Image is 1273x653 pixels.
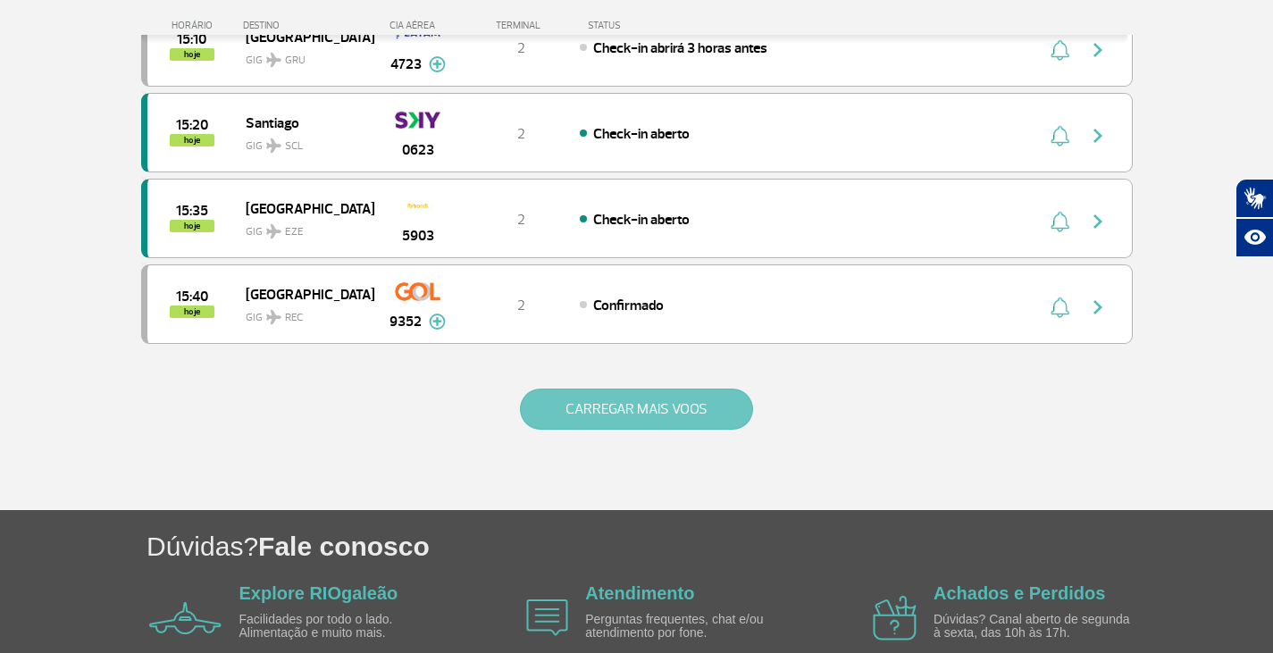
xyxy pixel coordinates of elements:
[593,125,690,143] span: Check-in aberto
[390,54,422,75] span: 4723
[517,39,525,57] span: 2
[170,48,214,61] span: hoje
[1051,297,1069,318] img: sino-painel-voo.svg
[934,583,1105,603] a: Achados e Perdidos
[176,205,208,217] span: 2025-09-28 15:35:00
[285,224,304,240] span: EZE
[1051,125,1069,147] img: sino-painel-voo.svg
[246,214,360,240] span: GIG
[1087,125,1109,147] img: seta-direita-painel-voo.svg
[246,129,360,155] span: GIG
[246,282,360,306] span: [GEOGRAPHIC_DATA]
[147,20,244,31] div: HORÁRIO
[517,211,525,229] span: 2
[389,311,422,332] span: 9352
[239,613,445,640] p: Facilidades por todo o lado. Alimentação e muito mais.
[266,53,281,67] img: destiny_airplane.svg
[373,20,463,31] div: CIA AÉREA
[429,56,446,72] img: mais-info-painel-voo.svg
[873,596,917,640] img: airplane icon
[402,225,434,247] span: 5903
[402,139,434,161] span: 0623
[1087,211,1109,232] img: seta-direita-painel-voo.svg
[258,532,430,561] span: Fale conosco
[147,528,1273,565] h1: Dúvidas?
[1087,39,1109,61] img: seta-direita-painel-voo.svg
[266,310,281,324] img: destiny_airplane.svg
[177,33,206,46] span: 2025-09-28 15:10:00
[266,224,281,239] img: destiny_airplane.svg
[246,197,360,220] span: [GEOGRAPHIC_DATA]
[593,39,767,57] span: Check-in abrirá 3 horas antes
[243,20,373,31] div: DESTINO
[176,290,208,303] span: 2025-09-28 15:40:00
[463,20,579,31] div: TERMINAL
[176,119,208,131] span: 2025-09-28 15:20:00
[170,220,214,232] span: hoje
[429,314,446,330] img: mais-info-painel-voo.svg
[579,20,724,31] div: STATUS
[266,138,281,153] img: destiny_airplane.svg
[593,297,664,314] span: Confirmado
[285,53,306,69] span: GRU
[585,583,694,603] a: Atendimento
[246,111,360,134] span: Santiago
[170,306,214,318] span: hoje
[593,211,690,229] span: Check-in aberto
[239,583,398,603] a: Explore RIOgaleão
[1051,211,1069,232] img: sino-painel-voo.svg
[285,310,303,326] span: REC
[585,613,791,640] p: Perguntas frequentes, chat e/ou atendimento por fone.
[526,599,568,636] img: airplane icon
[520,389,753,430] button: CARREGAR MAIS VOOS
[246,300,360,326] span: GIG
[246,43,360,69] span: GIG
[1087,297,1109,318] img: seta-direita-painel-voo.svg
[517,297,525,314] span: 2
[1235,179,1273,257] div: Plugin de acessibilidade da Hand Talk.
[517,125,525,143] span: 2
[170,134,214,147] span: hoje
[1235,179,1273,218] button: Abrir tradutor de língua de sinais.
[1235,218,1273,257] button: Abrir recursos assistivos.
[1051,39,1069,61] img: sino-painel-voo.svg
[934,613,1139,640] p: Dúvidas? Canal aberto de segunda à sexta, das 10h às 17h.
[149,602,222,634] img: airplane icon
[285,138,303,155] span: SCL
